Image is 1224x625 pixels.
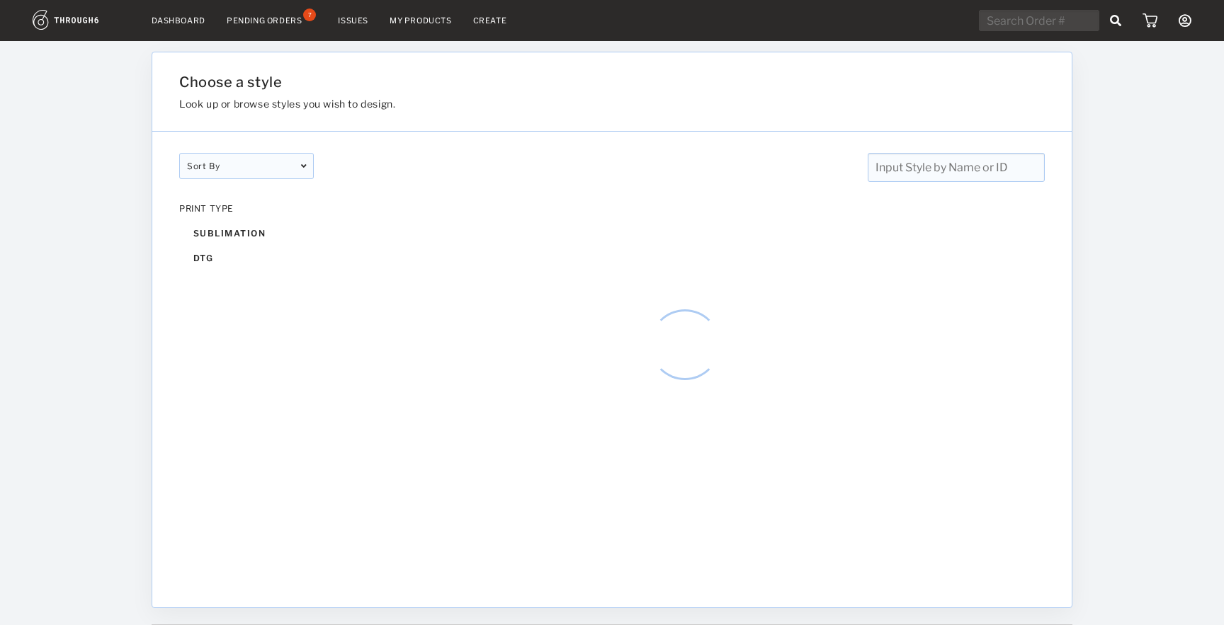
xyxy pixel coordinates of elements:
[33,10,130,30] img: logo.1c10ca64.svg
[303,8,316,21] div: 7
[179,221,314,246] div: sublimation
[152,16,205,25] a: Dashboard
[390,16,452,25] a: My Products
[179,153,314,179] div: Sort By
[473,16,507,25] a: Create
[979,10,1099,31] input: Search Order #
[179,74,899,91] h1: Choose a style
[179,98,899,110] h3: Look up or browse styles you wish to design.
[1143,13,1157,28] img: icon_cart.dab5cea1.svg
[179,246,314,270] div: dtg
[227,14,317,27] a: Pending Orders7
[227,16,302,25] div: Pending Orders
[338,16,368,25] a: Issues
[868,153,1045,182] input: Input Style by Name or ID
[179,203,314,214] div: PRINT TYPE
